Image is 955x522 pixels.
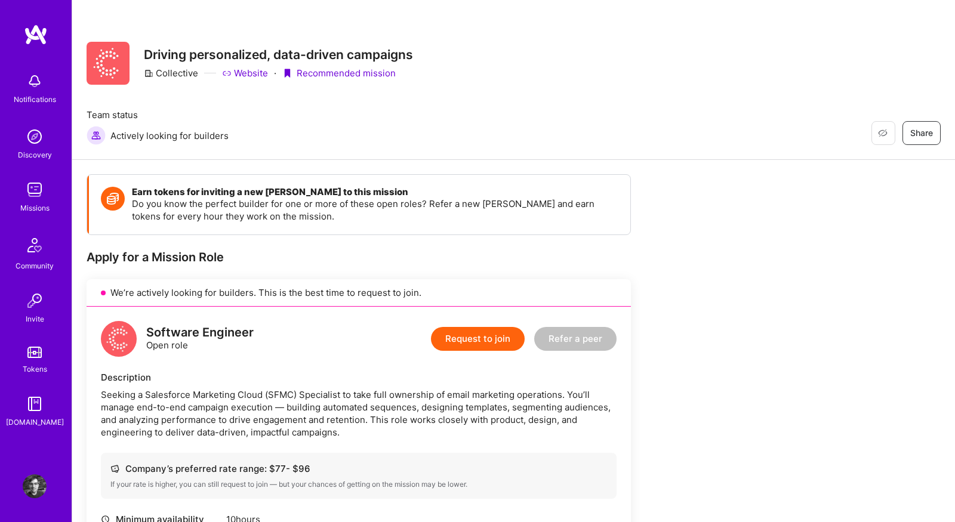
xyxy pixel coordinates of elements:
[222,67,268,79] a: Website
[144,69,153,78] i: icon CompanyGray
[87,109,229,121] span: Team status
[878,128,888,138] i: icon EyeClosed
[20,474,50,498] a: User Avatar
[6,416,64,428] div: [DOMAIN_NAME]
[87,249,631,265] div: Apply for a Mission Role
[87,42,130,85] img: Company Logo
[23,363,47,375] div: Tokens
[26,313,44,325] div: Invite
[274,67,276,79] div: ·
[14,93,56,106] div: Notifications
[110,129,229,142] span: Actively looking for builders
[144,47,413,62] h3: Driving personalized, data-driven campaigns
[87,279,631,307] div: We’re actively looking for builders. This is the best time to request to join.
[282,69,292,78] i: icon PurpleRibbon
[23,69,47,93] img: bell
[20,202,50,214] div: Missions
[282,67,396,79] div: Recommended mission
[101,388,617,438] div: Seeking a Salesforce Marketing Cloud (SFMC) Specialist to take full ownership of email marketing ...
[16,260,54,272] div: Community
[110,462,607,475] div: Company’s preferred rate range: $ 77 - $ 96
[23,392,47,416] img: guide book
[144,67,198,79] div: Collective
[23,474,47,498] img: User Avatar
[101,321,137,357] img: logo
[146,326,254,351] div: Open role
[23,289,47,313] img: Invite
[18,149,52,161] div: Discovery
[24,24,48,45] img: logo
[910,127,933,139] span: Share
[23,125,47,149] img: discovery
[132,197,618,223] p: Do you know the perfect builder for one or more of these open roles? Refer a new [PERSON_NAME] an...
[110,480,607,489] div: If your rate is higher, you can still request to join — but your chances of getting on the missio...
[534,327,617,351] button: Refer a peer
[431,327,525,351] button: Request to join
[132,187,618,197] h4: Earn tokens for inviting a new [PERSON_NAME] to this mission
[146,326,254,339] div: Software Engineer
[902,121,941,145] button: Share
[20,231,49,260] img: Community
[110,464,119,473] i: icon Cash
[27,347,42,358] img: tokens
[101,187,125,211] img: Token icon
[23,178,47,202] img: teamwork
[101,371,617,384] div: Description
[87,126,106,145] img: Actively looking for builders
